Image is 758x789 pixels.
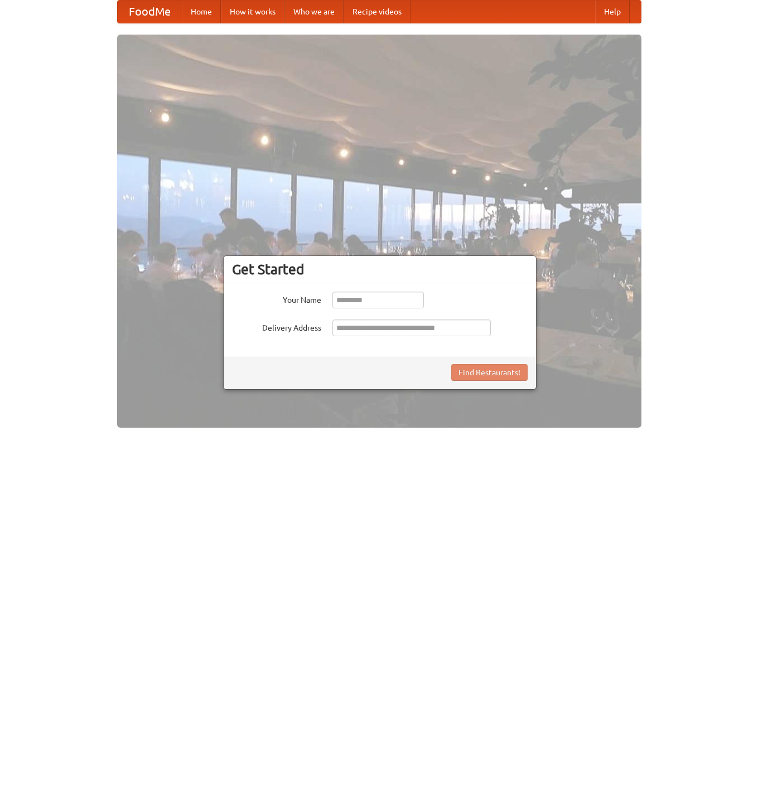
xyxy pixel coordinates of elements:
[284,1,344,23] a: Who we are
[451,364,528,381] button: Find Restaurants!
[595,1,630,23] a: Help
[344,1,411,23] a: Recipe videos
[232,261,528,278] h3: Get Started
[232,320,321,333] label: Delivery Address
[182,1,221,23] a: Home
[221,1,284,23] a: How it works
[232,292,321,306] label: Your Name
[118,1,182,23] a: FoodMe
